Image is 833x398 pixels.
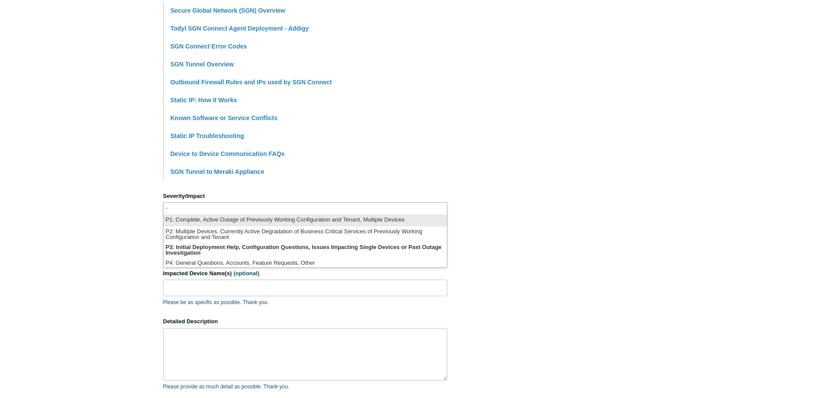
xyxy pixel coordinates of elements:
a: SGN Tunnel to Meraki Appliance [171,168,265,175]
a: Static IP: How it Works [171,97,237,104]
li: P3: Initial Deployment Help, Configuration Questions, Issues Impacting Single Devices or Past Out... [164,242,447,258]
li: - [164,203,447,215]
p: Please provide as much detail as possible. Thank you. [163,383,447,391]
label: Impacted Device Name(s) [163,269,447,278]
li: P1: Complete, Active Outage of Previously Working Configuration and Tenant, Multiple Devices [164,215,447,226]
a: Known Software or Service Conflicts [171,114,278,121]
a: SGN Tunnel Overview [171,61,234,68]
label: Detailed Description [163,317,447,326]
li: P2: Multiple Devices, Currently Active Degradation of Business Critical Services of Previously Wo... [164,226,447,242]
li: P4: General Questions, Accounts, Feature Requests, Other [164,258,447,270]
a: Device to Device Communication FAQs [171,150,285,157]
a: SGN Connect Error Codes [171,43,247,50]
label: Severity/Impact [163,192,447,201]
a: Todyl SGN Connect Agent Deployment - Addigy [171,25,309,32]
a: Outbound Firewall Rules and IPs used by SGN Connect [171,79,332,86]
p: Please be as specific as possible. Thank you. [163,298,447,306]
a: Secure Global Network (SGN) Overview [171,7,286,14]
a: Static IP Troubleshooting [171,132,244,139]
span: (optional) [234,270,259,277]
